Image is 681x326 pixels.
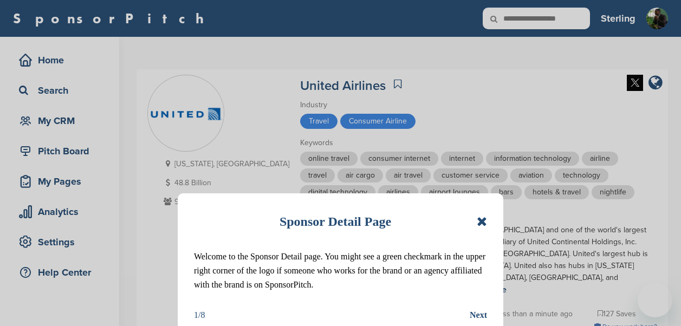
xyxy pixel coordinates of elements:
[280,210,391,233] h1: Sponsor Detail Page
[470,308,487,322] button: Next
[638,283,672,317] iframe: Button to launch messaging window
[194,250,487,292] p: Welcome to the Sponsor Detail page. You might see a green checkmark in the upper right corner of ...
[194,308,205,322] div: 1/8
